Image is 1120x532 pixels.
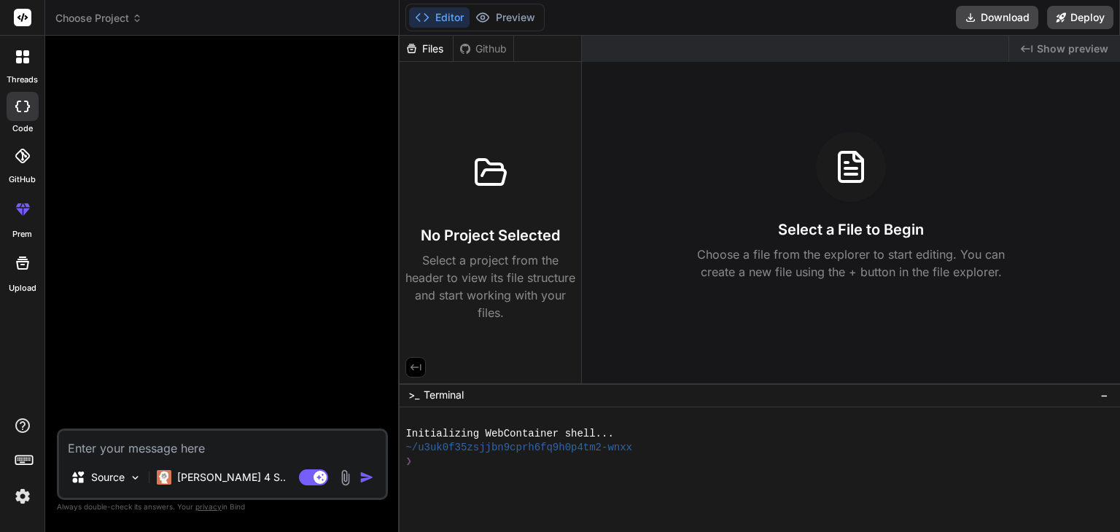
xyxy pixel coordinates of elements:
[408,388,419,402] span: >_
[1047,6,1113,29] button: Deploy
[9,282,36,294] label: Upload
[129,472,141,484] img: Pick Models
[400,42,453,56] div: Files
[1097,383,1111,407] button: −
[57,500,388,514] p: Always double-check its answers. Your in Bind
[405,427,613,441] span: Initializing WebContainer shell...
[12,228,32,240] label: prem
[195,502,222,511] span: privacy
[409,7,470,28] button: Editor
[405,455,413,469] span: ❯
[778,219,924,240] h3: Select a File to Begin
[177,470,286,485] p: [PERSON_NAME] 4 S..
[359,470,374,485] img: icon
[157,470,171,485] img: Claude 4 Sonnet
[454,42,513,56] div: Github
[10,484,35,509] img: settings
[956,6,1038,29] button: Download
[9,173,36,186] label: GitHub
[337,469,354,486] img: attachment
[7,74,38,86] label: threads
[55,11,142,26] span: Choose Project
[12,122,33,135] label: code
[91,470,125,485] p: Source
[421,225,560,246] h3: No Project Selected
[405,441,632,455] span: ~/u3uk0f35zsjjbn9cprh6fq9h0p4tm2-wnxx
[1037,42,1108,56] span: Show preview
[424,388,464,402] span: Terminal
[470,7,541,28] button: Preview
[688,246,1014,281] p: Choose a file from the explorer to start editing. You can create a new file using the + button in...
[405,251,575,321] p: Select a project from the header to view its file structure and start working with your files.
[1100,388,1108,402] span: −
